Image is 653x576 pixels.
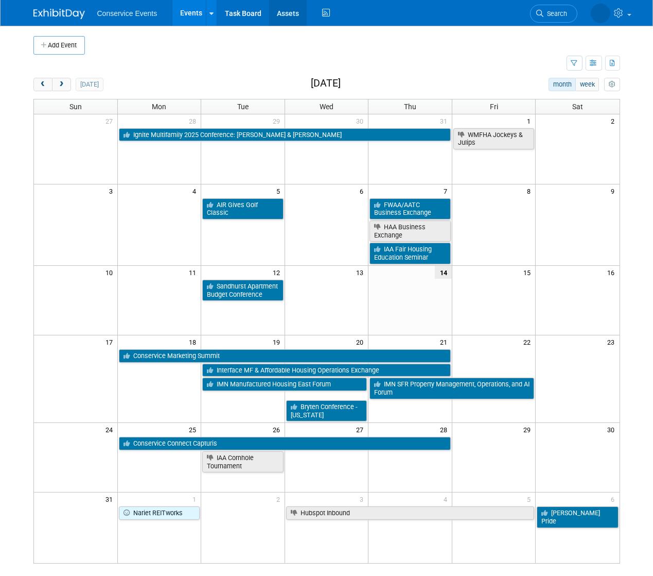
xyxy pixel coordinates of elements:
[202,280,284,301] a: Sandhurst Apartment Budget Conference
[610,493,620,505] span: 6
[188,335,201,348] span: 18
[355,266,368,279] span: 13
[188,114,201,127] span: 28
[522,266,535,279] span: 15
[311,78,341,89] h2: [DATE]
[119,349,451,363] a: Conservice Marketing Summit
[202,364,451,377] a: Interface MF & Affordable Housing Operations Exchange
[69,103,82,111] span: Sun
[33,36,85,55] button: Add Event
[108,184,117,197] span: 3
[202,198,284,219] a: AIR Gives Golf Classic
[272,114,285,127] span: 29
[591,4,610,23] img: Amiee Griffey
[272,335,285,348] span: 19
[537,506,618,528] a: [PERSON_NAME] Pride
[320,103,333,111] span: Wed
[104,114,117,127] span: 27
[572,103,583,111] span: Sat
[526,114,535,127] span: 1
[607,335,620,348] span: 23
[443,184,452,197] span: 7
[355,423,368,436] span: 27
[490,103,498,111] span: Fri
[237,103,249,111] span: Tue
[104,266,117,279] span: 10
[526,493,535,505] span: 5
[522,423,535,436] span: 29
[604,78,620,91] button: myCustomButton
[188,423,201,436] span: 25
[191,184,201,197] span: 4
[549,78,576,91] button: month
[275,184,285,197] span: 5
[530,5,577,23] a: Search
[609,81,615,88] i: Personalize Calendar
[607,423,620,436] span: 30
[52,78,71,91] button: next
[359,184,368,197] span: 6
[119,128,451,142] a: Ignite Multifamily 2025 Conference: [PERSON_NAME] & [PERSON_NAME]
[119,506,200,520] a: Nariet REITworks
[443,493,452,505] span: 4
[286,506,535,520] a: Hubspot Inbound
[104,423,117,436] span: 24
[104,493,117,505] span: 31
[272,423,285,436] span: 26
[97,9,157,18] span: Conservice Events
[286,400,367,421] a: Bryten Conference - [US_STATE]
[369,243,451,264] a: IAA Fair Housing Education Seminar
[104,335,117,348] span: 17
[439,335,452,348] span: 21
[33,78,52,91] button: prev
[369,378,534,399] a: IMN SFR Property Management, Operations, and AI Forum
[202,451,284,472] a: IAA Cornhole Tournament
[275,493,285,505] span: 2
[76,78,103,91] button: [DATE]
[272,266,285,279] span: 12
[152,103,166,111] span: Mon
[453,128,535,149] a: WMFHA Jockeys & Julips
[404,103,416,111] span: Thu
[355,335,368,348] span: 20
[522,335,535,348] span: 22
[575,78,599,91] button: week
[439,114,452,127] span: 31
[610,184,620,197] span: 9
[369,198,451,219] a: FWAA/AATC Business Exchange
[191,493,201,505] span: 1
[610,114,620,127] span: 2
[119,437,451,450] a: Conservice Connect Capturis
[607,266,620,279] span: 16
[439,423,452,436] span: 28
[526,184,535,197] span: 8
[359,493,368,505] span: 3
[355,114,368,127] span: 30
[544,10,568,18] span: Search
[369,221,451,242] a: HAA Business Exchange
[435,266,452,279] span: 14
[202,378,367,391] a: IMN Manufactured Housing East Forum
[33,9,85,19] img: ExhibitDay
[188,266,201,279] span: 11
